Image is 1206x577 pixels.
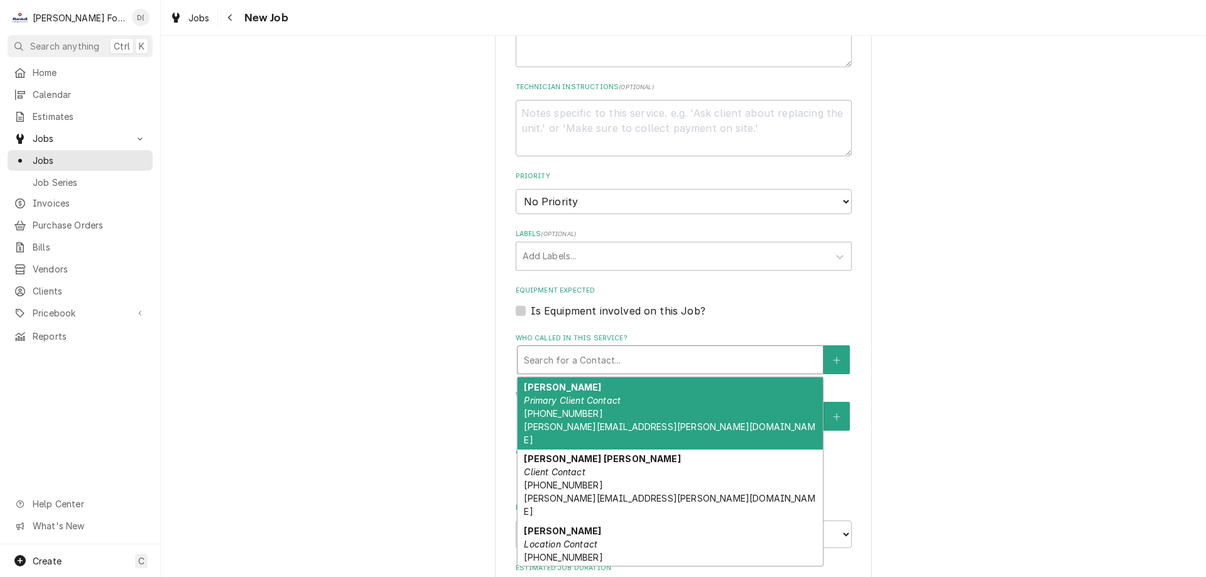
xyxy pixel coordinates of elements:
[11,9,29,26] div: Marshall Food Equipment Service's Avatar
[33,306,128,320] span: Pricebook
[33,262,146,276] span: Vendors
[8,106,153,127] a: Estimates
[30,40,99,53] span: Search anything
[33,88,146,101] span: Calendar
[33,154,146,167] span: Jobs
[8,237,153,257] a: Bills
[139,40,144,53] span: K
[33,197,146,210] span: Invoices
[33,132,128,145] span: Jobs
[8,326,153,347] a: Reports
[516,333,852,374] div: Who called in this service?
[8,259,153,279] a: Vendors
[524,539,597,549] em: Location Contact
[241,9,288,26] span: New Job
[33,284,146,298] span: Clients
[8,84,153,105] a: Calendar
[33,66,146,79] span: Home
[524,552,602,563] span: [PHONE_NUMBER]
[8,35,153,57] button: Search anythingCtrlK
[33,176,146,189] span: Job Series
[516,229,852,239] label: Labels
[516,563,852,573] label: Estimated Job Duration
[8,281,153,301] a: Clients
[33,519,145,532] span: What's New
[516,286,852,296] label: Equipment Expected
[8,62,153,83] a: Home
[516,390,852,400] label: Who should the tech(s) ask for?
[833,413,840,421] svg: Create New Contact
[8,128,153,149] a: Go to Jobs
[833,356,840,365] svg: Create New Contact
[33,11,125,24] div: [PERSON_NAME] Food Equipment Service
[524,466,585,477] em: Client Contact
[524,526,601,536] strong: [PERSON_NAME]
[516,82,852,156] div: Technician Instructions
[8,493,153,514] a: Go to Help Center
[33,240,146,254] span: Bills
[524,395,621,406] em: Primary Client Contact
[33,497,145,510] span: Help Center
[33,330,146,343] span: Reports
[132,9,149,26] div: D(
[524,408,815,445] span: [PHONE_NUMBER] [PERSON_NAME][EMAIL_ADDRESS][PERSON_NAME][DOMAIN_NAME]
[516,520,679,548] input: Date
[33,556,62,566] span: Create
[516,503,852,547] div: Estimated Arrival Time
[8,215,153,235] a: Purchase Orders
[531,303,705,318] label: Is Equipment involved on this Job?
[516,446,852,456] label: Attachments
[188,11,210,24] span: Jobs
[220,8,241,28] button: Navigate back
[8,303,153,323] a: Go to Pricebook
[33,218,146,232] span: Purchase Orders
[524,382,601,392] strong: [PERSON_NAME]
[516,171,852,213] div: Priority
[132,9,149,26] div: Derek Testa (81)'s Avatar
[8,150,153,171] a: Jobs
[516,82,852,92] label: Technician Instructions
[619,84,654,90] span: ( optional )
[33,110,146,123] span: Estimates
[165,8,215,28] a: Jobs
[541,230,576,237] span: ( optional )
[516,446,852,488] div: Attachments
[8,515,153,536] a: Go to What's New
[524,480,815,517] span: [PHONE_NUMBER] [PERSON_NAME][EMAIL_ADDRESS][PERSON_NAME][DOMAIN_NAME]
[8,193,153,213] a: Invoices
[516,333,852,343] label: Who called in this service?
[516,229,852,270] div: Labels
[823,345,850,374] button: Create New Contact
[11,9,29,26] div: M
[823,402,850,431] button: Create New Contact
[8,172,153,193] a: Job Series
[516,171,852,181] label: Priority
[516,286,852,318] div: Equipment Expected
[516,11,852,67] textarea: GVH-14 needs parts
[516,503,852,513] label: Estimated Arrival Time
[524,453,680,464] strong: [PERSON_NAME] [PERSON_NAME]
[138,554,144,568] span: C
[516,390,852,431] div: Who should the tech(s) ask for?
[114,40,130,53] span: Ctrl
